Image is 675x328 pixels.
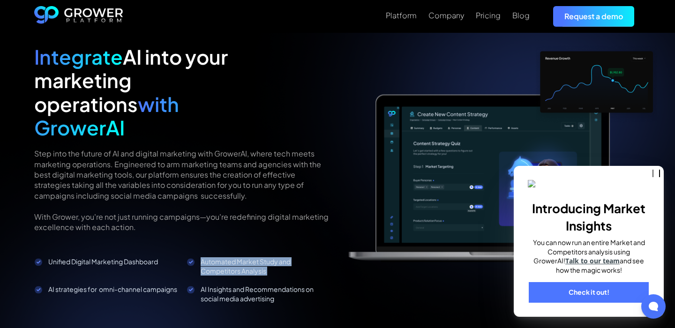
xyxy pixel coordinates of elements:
[476,10,501,21] a: Pricing
[528,238,650,275] p: You can now run an entire Market and Competitors analysis using GrowerAI! and see how the magic w...
[512,10,530,21] a: Blog
[528,180,650,189] img: _p793ks5ak-banner
[512,11,530,20] div: Blog
[345,45,641,303] img: digital marketing reporting software
[553,6,634,26] a: Request a demo
[532,201,645,233] b: Introducing Market Insights
[652,170,660,177] button: close
[34,44,123,69] span: Integrate
[476,11,501,20] div: Pricing
[34,6,123,27] a: home
[201,285,330,303] div: AI Insights and Recommendations on social media advertising
[201,257,330,276] div: Automated Market Study and Competitors Analysis
[48,257,178,266] div: Unified Digital Marketing Dashboard
[34,45,249,140] h2: AI into your marketing operations
[386,10,417,21] a: Platform
[386,11,417,20] div: Platform
[428,11,464,20] div: Company
[529,282,649,303] a: Check it out!
[34,91,179,140] span: with GrowerAI
[565,256,620,265] a: Talk to our team
[428,10,464,21] a: Company
[48,285,178,294] div: AI strategies for omni-channel campaigns
[34,149,330,232] p: Step into the future of AI and digital marketing with GrowerAI, where tech meets marketing operat...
